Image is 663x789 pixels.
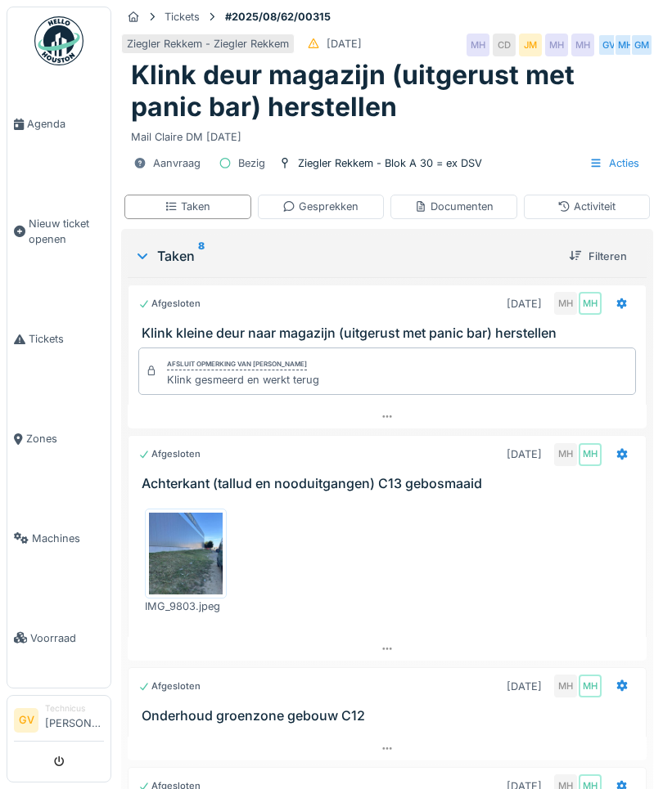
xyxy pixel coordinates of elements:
[32,531,104,546] span: Machines
[165,199,210,214] div: Taken
[30,630,104,646] span: Voorraad
[493,34,516,56] div: CD
[138,679,201,693] div: Afgesloten
[29,216,104,247] span: Nieuw ticket openen
[7,74,110,174] a: Agenda
[598,34,620,56] div: GV
[7,289,110,389] a: Tickets
[26,431,104,446] span: Zones
[7,489,110,589] a: Machines
[630,34,653,56] div: GM
[614,34,637,56] div: MH
[142,476,639,491] h3: Achterkant (tallud en nooduitgangen) C13 gebosmaaid
[562,245,634,267] div: Filteren
[142,325,639,341] h3: Klink kleine deur naar magazijn (uitgerust met panic bar) herstellen
[579,443,602,466] div: MH
[554,292,577,315] div: MH
[127,36,289,52] div: Ziegler Rekkem - Ziegler Rekkem
[7,389,110,489] a: Zones
[554,675,577,697] div: MH
[14,708,38,733] li: GV
[298,155,482,171] div: Ziegler Rekkem - Blok A 30 = ex DSV
[14,702,104,742] a: GV Technicus[PERSON_NAME]
[198,246,205,266] sup: 8
[134,246,556,266] div: Taken
[153,155,201,171] div: Aanvraag
[145,598,227,614] div: IMG_9803.jpeg
[45,702,104,715] div: Technicus
[167,372,319,388] div: Klink gesmeerd en werkt terug
[414,199,494,214] div: Documenten
[167,359,307,370] div: Afsluit opmerking van [PERSON_NAME]
[165,9,200,25] div: Tickets
[282,199,359,214] div: Gesprekken
[327,36,362,52] div: [DATE]
[219,9,337,25] strong: #2025/08/62/00315
[7,588,110,688] a: Voorraad
[519,34,542,56] div: JM
[238,155,265,171] div: Bezig
[27,116,104,132] span: Agenda
[138,297,201,311] div: Afgesloten
[142,708,639,724] h3: Onderhoud groenzone gebouw C12
[131,60,643,123] h1: Klink deur magazijn (uitgerust met panic bar) herstellen
[29,331,104,347] span: Tickets
[557,199,616,214] div: Activiteit
[507,296,542,312] div: [DATE]
[7,174,110,289] a: Nieuw ticket openen
[554,443,577,466] div: MH
[579,675,602,697] div: MH
[467,34,489,56] div: MH
[45,702,104,737] li: [PERSON_NAME]
[131,123,643,145] div: Mail Claire DM [DATE]
[507,446,542,462] div: [DATE]
[582,151,647,175] div: Acties
[138,447,201,461] div: Afgesloten
[149,513,223,594] img: lr04f5cl5yl15q4kngsplyz0sau4
[545,34,568,56] div: MH
[507,679,542,694] div: [DATE]
[34,16,83,65] img: Badge_color-CXgf-gQk.svg
[571,34,594,56] div: MH
[579,292,602,315] div: MH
